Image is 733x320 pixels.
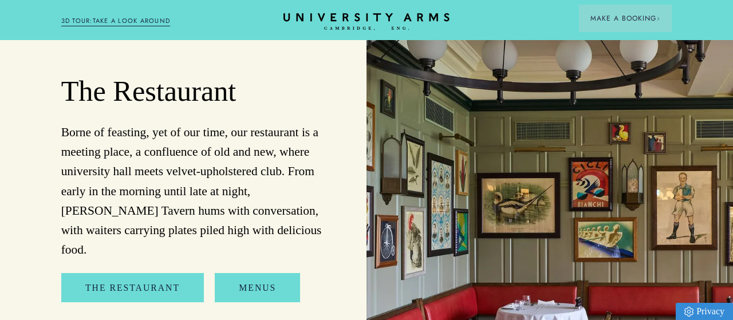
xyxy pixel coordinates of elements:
a: 3D TOUR:TAKE A LOOK AROUND [61,16,171,26]
a: The Restaurant [61,273,204,302]
h2: The Restaurant [61,74,327,109]
a: Menus [215,273,300,302]
img: Arrow icon [656,17,660,21]
button: Make a BookingArrow icon [579,5,672,32]
span: Make a Booking [590,13,660,23]
img: Privacy [684,307,693,317]
a: Home [283,13,450,31]
a: Privacy [676,303,733,320]
p: Borne of feasting, yet of our time, our restaurant is a meeting place, a confluence of old and ne... [61,123,327,260]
